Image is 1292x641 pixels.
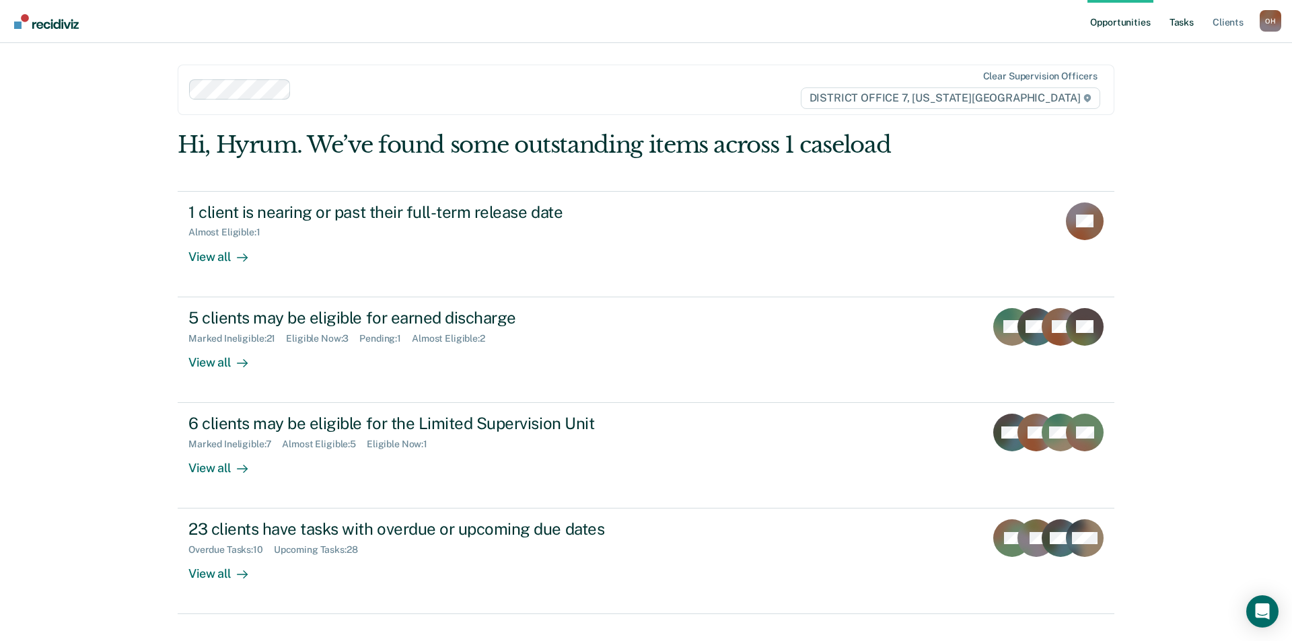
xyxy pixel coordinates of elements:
[274,544,369,556] div: Upcoming Tasks : 28
[188,439,282,450] div: Marked Ineligible : 7
[188,333,286,344] div: Marked Ineligible : 21
[367,439,438,450] div: Eligible Now : 1
[178,297,1114,403] a: 5 clients may be eligible for earned dischargeMarked Ineligible:21Eligible Now:3Pending:1Almost E...
[286,333,359,344] div: Eligible Now : 3
[188,202,661,222] div: 1 client is nearing or past their full-term release date
[178,131,927,159] div: Hi, Hyrum. We’ve found some outstanding items across 1 caseload
[1260,10,1281,32] div: O H
[359,333,412,344] div: Pending : 1
[188,238,264,264] div: View all
[412,333,496,344] div: Almost Eligible : 2
[188,544,274,556] div: Overdue Tasks : 10
[1260,10,1281,32] button: Profile dropdown button
[188,344,264,370] div: View all
[178,191,1114,297] a: 1 client is nearing or past their full-term release dateAlmost Eligible:1View all
[188,556,264,582] div: View all
[178,508,1114,614] a: 23 clients have tasks with overdue or upcoming due datesOverdue Tasks:10Upcoming Tasks:28View all
[1246,595,1279,628] div: Open Intercom Messenger
[188,308,661,328] div: 5 clients may be eligible for earned discharge
[801,87,1100,109] span: DISTRICT OFFICE 7, [US_STATE][GEOGRAPHIC_DATA]
[282,439,367,450] div: Almost Eligible : 5
[188,227,271,238] div: Almost Eligible : 1
[14,14,79,29] img: Recidiviz
[188,414,661,433] div: 6 clients may be eligible for the Limited Supervision Unit
[188,519,661,539] div: 23 clients have tasks with overdue or upcoming due dates
[188,450,264,476] div: View all
[178,403,1114,508] a: 6 clients may be eligible for the Limited Supervision UnitMarked Ineligible:7Almost Eligible:5Eli...
[983,71,1098,82] div: Clear supervision officers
